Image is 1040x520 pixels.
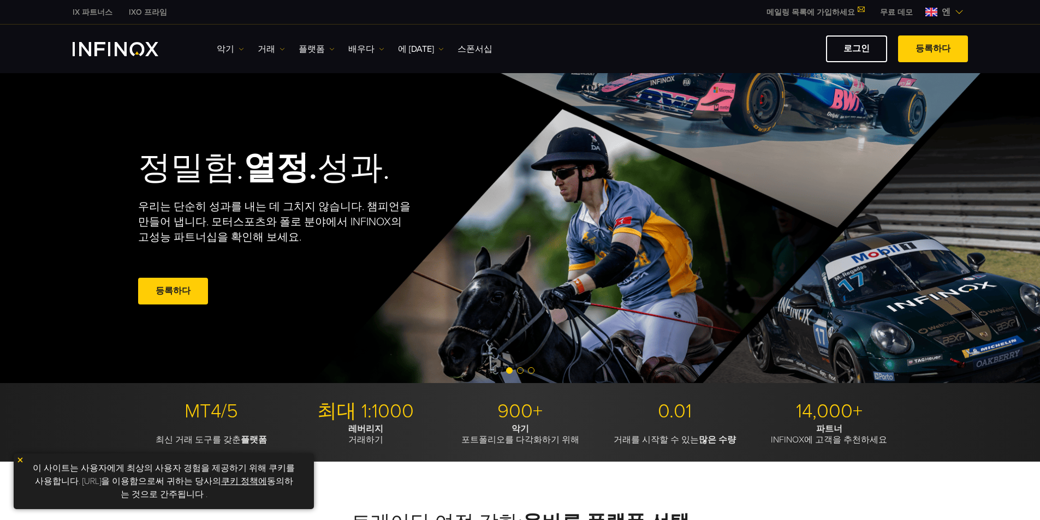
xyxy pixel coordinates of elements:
[299,44,325,55] font: 플랫폼
[512,423,529,434] font: 악기
[138,278,208,304] a: 등록하다
[942,7,950,17] font: 엔
[398,43,444,56] a: 에 [DATE]
[299,43,335,56] a: 플랫폼
[156,434,241,445] font: 최신 거래 도구를 갖춘
[138,148,243,188] font: 정밀함.
[758,8,872,17] a: 메일링 목록에 가입하세요
[457,43,492,56] a: 스폰서십
[317,148,390,188] font: 성과.
[129,8,167,17] font: IXO 프라임
[766,8,855,17] font: 메일링 목록에 가입하세요
[658,399,692,423] font: 0.01
[771,434,887,445] font: INFINOX에 고객을 추천하세요
[796,399,863,423] font: 14,000+
[348,44,375,55] font: 배우다
[348,423,383,434] font: 레버리지
[699,434,736,445] font: 많은 수량
[241,434,267,445] font: 플랫폼
[64,7,121,18] a: 인피녹스
[843,43,870,54] font: 로그인
[461,434,579,445] font: 포트폴리오를 다각화하기 위해
[916,43,950,54] font: 등록하다
[73,8,112,17] font: IX 파트너스
[816,423,842,434] font: 파트너
[121,7,175,18] a: 인피녹스
[138,200,411,244] font: 우리는 단순히 성과를 내는 데 그치지 않습니다. 챔피언을 만들어 냅니다. 모터스포츠와 폴로 분야에서 INFINOX의 고성능 파트너십을 확인해 보세요.
[16,456,24,464] img: 노란색 닫기 아이콘
[348,434,383,445] font: 거래하기
[497,399,543,423] font: 900+
[258,43,285,56] a: 거래
[258,44,275,55] font: 거래
[73,42,184,56] a: INFINOX 로고
[221,476,267,487] a: 쿠키 정책에
[826,35,887,62] a: 로그인
[317,399,414,423] font: 최대 1:1000
[517,367,524,374] span: 슬라이드 2로 이동
[872,7,921,18] a: 인피녹스 메뉴
[185,399,238,423] font: MT4/5
[33,463,295,487] font: 이 사이트는 사용자에게 최상의 사용자 경험을 제공하기 위해 쿠키를 사용합니다. [URL]을 이용함으로써 귀하는 당사의
[898,35,968,62] a: 등록하다
[243,148,317,188] font: 열정.
[398,44,434,55] font: 에 [DATE]
[217,43,244,56] a: 악기
[528,367,534,374] span: 슬라이드 3으로 이동
[506,367,513,374] span: 슬라이드 1로 이동
[614,434,699,445] font: 거래를 시작할 수 있는
[348,43,384,56] a: 배우다
[217,44,234,55] font: 악기
[457,44,492,55] font: 스폰서십
[880,8,913,17] font: 무료 데모
[156,285,191,296] font: 등록하다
